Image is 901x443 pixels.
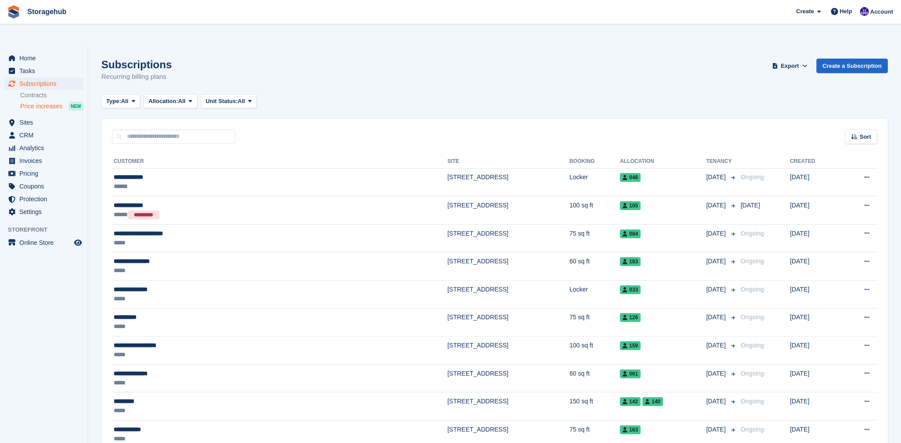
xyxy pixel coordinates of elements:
span: Create [796,7,814,16]
span: Allocation: [148,97,178,106]
a: menu [4,180,83,192]
span: [DATE] [706,341,727,350]
a: Storagehub [24,4,70,19]
span: Protection [19,193,72,205]
a: menu [4,206,83,218]
a: menu [4,167,83,180]
span: 163 [620,425,641,434]
span: Analytics [19,142,72,154]
span: Ongoing [741,370,764,377]
td: 150 sq ft [569,392,620,421]
td: [STREET_ADDRESS] [447,168,569,196]
span: [DATE] [706,229,727,238]
span: Pricing [19,167,72,180]
span: CRM [19,129,72,141]
span: [DATE] [706,285,727,294]
td: [DATE] [790,281,840,309]
span: Invoices [19,155,72,167]
td: [STREET_ADDRESS] [447,224,569,252]
span: [DATE] [706,397,727,406]
td: [STREET_ADDRESS] [447,336,569,365]
a: Price increases NEW [20,101,83,111]
span: Tasks [19,65,72,77]
td: [STREET_ADDRESS] [447,364,569,392]
button: Export [771,59,809,73]
p: Recurring billing plans [101,72,172,82]
td: 100 sq ft [569,196,620,225]
span: [DATE] [706,369,727,378]
span: 140 [642,397,663,406]
td: 75 sq ft [569,308,620,336]
span: Sort [860,133,871,141]
span: [DATE] [706,201,727,210]
td: [DATE] [790,168,840,196]
button: Unit Status: All [201,94,257,109]
span: [DATE] [706,425,727,434]
span: 159 [620,341,641,350]
td: 100 sq ft [569,336,620,365]
span: Storefront [8,225,88,234]
td: 60 sq ft [569,252,620,281]
span: 126 [620,313,641,322]
a: menu [4,155,83,167]
span: Ongoing [741,314,764,321]
span: Help [840,7,852,16]
span: Settings [19,206,72,218]
h1: Subscriptions [101,59,172,70]
button: Allocation: All [144,94,197,109]
img: John Reinesch [860,7,869,16]
td: [STREET_ADDRESS] [447,252,569,281]
th: Tenancy [706,155,737,169]
td: 60 sq ft [569,364,620,392]
a: Create a Subscription [816,59,888,73]
span: 046 [620,173,641,182]
img: stora-icon-8386f47178a22dfd0bd8f6a31ec36ba5ce8667c1dd55bd0f319d3a0aa187defe.svg [7,5,20,18]
span: 084 [620,229,641,238]
span: Type: [106,97,121,106]
span: [DATE] [706,257,727,266]
span: Price increases [20,102,63,111]
th: Customer [112,155,447,169]
td: [DATE] [790,308,840,336]
td: [DATE] [790,392,840,421]
a: menu [4,78,83,90]
button: Type: All [101,94,140,109]
a: menu [4,129,83,141]
td: [DATE] [790,364,840,392]
th: Allocation [620,155,706,169]
td: [DATE] [790,196,840,225]
span: Ongoing [741,286,764,293]
a: menu [4,52,83,64]
td: [DATE] [790,336,840,365]
span: Account [870,7,893,16]
td: [STREET_ADDRESS] [447,196,569,225]
a: Preview store [73,237,83,248]
a: menu [4,193,83,205]
span: [DATE] [706,313,727,322]
span: All [178,97,185,106]
span: Ongoing [741,230,764,237]
span: Ongoing [741,174,764,181]
span: Unit Status: [206,97,238,106]
span: Ongoing [741,258,764,265]
a: menu [4,236,83,249]
span: Sites [19,116,72,129]
span: Home [19,52,72,64]
a: menu [4,142,83,154]
th: Created [790,155,840,169]
td: Locker [569,168,620,196]
span: [DATE] [706,173,727,182]
span: Ongoing [741,426,764,433]
span: 142 [620,397,641,406]
a: menu [4,116,83,129]
span: 183 [620,257,641,266]
span: 033 [620,285,641,294]
span: Ongoing [741,398,764,405]
td: [STREET_ADDRESS] [447,308,569,336]
span: Online Store [19,236,72,249]
span: 061 [620,369,641,378]
td: [DATE] [790,252,840,281]
a: Contracts [20,91,83,100]
span: All [121,97,129,106]
th: Booking [569,155,620,169]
